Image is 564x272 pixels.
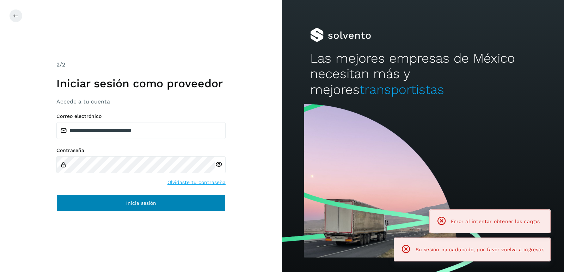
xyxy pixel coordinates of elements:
span: transportistas [360,82,444,97]
span: Inicia sesión [126,201,156,205]
h3: Accede a tu cuenta [56,98,226,105]
span: 2 [56,61,60,68]
a: Olvidaste tu contraseña [167,179,226,186]
h1: Iniciar sesión como proveedor [56,77,226,90]
span: Error al intentar obtener las cargas [451,219,540,224]
div: /2 [56,61,226,69]
label: Correo electrónico [56,113,226,119]
h2: Las mejores empresas de México necesitan más y mejores [310,51,536,97]
label: Contraseña [56,147,226,153]
button: Inicia sesión [56,195,226,211]
span: Su sesión ha caducado, por favor vuelva a ingresar. [416,247,545,252]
